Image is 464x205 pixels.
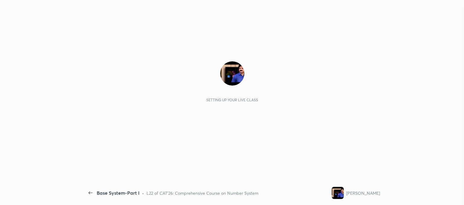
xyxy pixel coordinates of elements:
[346,190,380,196] div: [PERSON_NAME]
[206,98,258,102] div: Setting up your live class
[220,61,244,86] img: a0f30a0c6af64d7ea217c9f4bc3710fc.jpg
[147,190,258,196] div: L22 of CAT'26: Comprehensive Course on Number System
[142,190,144,196] div: •
[97,189,140,197] div: Base System-Part I
[332,187,344,199] img: a0f30a0c6af64d7ea217c9f4bc3710fc.jpg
